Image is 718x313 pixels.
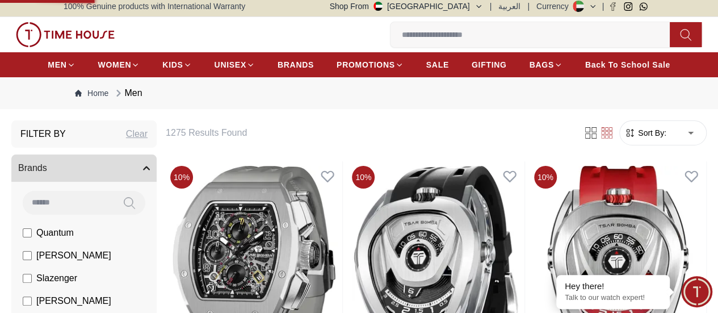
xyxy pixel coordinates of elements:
[337,59,395,70] span: PROMOTIONS
[215,59,246,70] span: UNISEX
[529,55,562,75] a: BAGS
[16,22,115,47] img: ...
[36,272,77,285] span: Slazenger
[166,126,569,140] h6: 1275 Results Found
[330,1,483,12] button: Shop From[GEOGRAPHIC_DATA]
[602,1,604,12] span: |
[527,1,530,12] span: |
[215,55,255,75] a: UNISEX
[36,249,111,262] span: [PERSON_NAME]
[565,293,661,303] p: Talk to our watch expert!
[426,59,449,70] span: SALE
[639,2,648,11] a: Whatsapp
[98,59,132,70] span: WOMEN
[18,161,47,175] span: Brands
[352,166,375,189] span: 10 %
[636,127,666,139] span: Sort By:
[64,1,245,12] span: 100% Genuine products with International Warranty
[36,294,111,308] span: [PERSON_NAME]
[278,55,314,75] a: BRANDS
[337,55,404,75] a: PROMOTIONS
[113,86,142,100] div: Men
[75,87,108,99] a: Home
[624,127,666,139] button: Sort By:
[624,2,632,11] a: Instagram
[162,59,183,70] span: KIDS
[23,274,32,283] input: Slazenger
[23,251,32,260] input: [PERSON_NAME]
[565,281,661,292] div: Hey there!
[23,297,32,306] input: [PERSON_NAME]
[472,59,507,70] span: GIFTING
[278,59,314,70] span: BRANDS
[64,77,654,109] nav: Breadcrumb
[426,55,449,75] a: SALE
[585,59,670,70] span: Back To School Sale
[170,166,193,189] span: 10 %
[162,55,191,75] a: KIDS
[608,2,617,11] a: Facebook
[534,166,557,189] span: 10 %
[126,127,148,141] div: Clear
[48,59,66,70] span: MEN
[11,155,157,182] button: Brands
[373,2,383,11] img: United Arab Emirates
[23,228,32,237] input: Quantum
[20,127,66,141] h3: Filter By
[98,55,140,75] a: WOMEN
[36,226,74,240] span: Quantum
[498,1,520,12] button: العربية
[529,59,553,70] span: BAGS
[48,55,75,75] a: MEN
[536,1,573,12] div: Currency
[681,276,712,307] div: Chat Widget
[585,55,670,75] a: Back To School Sale
[472,55,507,75] a: GIFTING
[490,1,492,12] span: |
